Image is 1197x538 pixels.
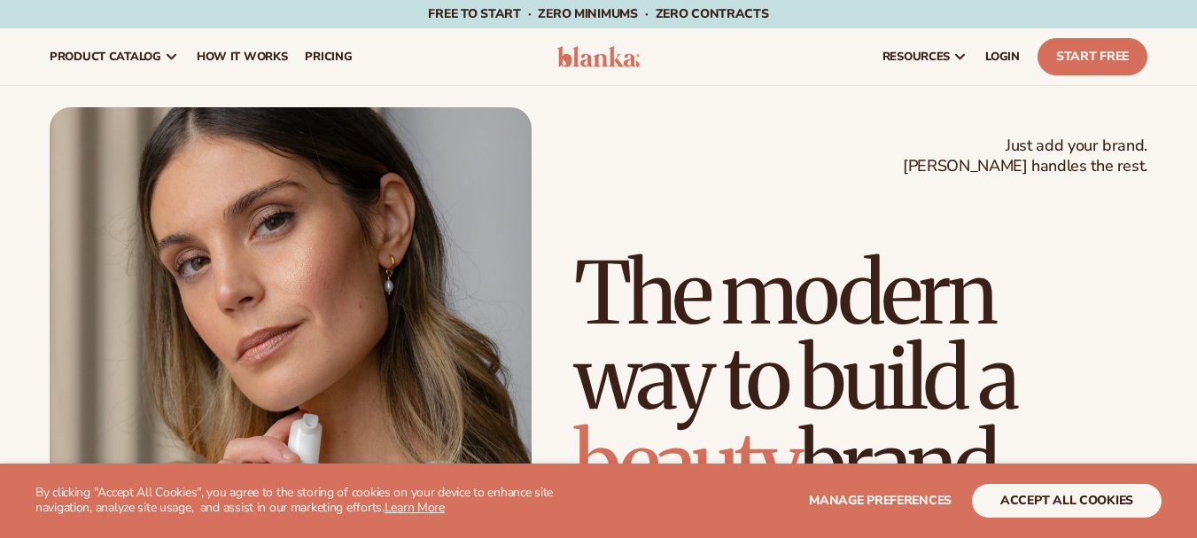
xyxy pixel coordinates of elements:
span: How It Works [197,50,288,64]
img: logo [557,46,641,67]
span: product catalog [50,50,161,64]
a: Learn More [385,499,445,516]
a: Start Free [1038,38,1147,75]
span: pricing [305,50,352,64]
span: Free to start · ZERO minimums · ZERO contracts [428,5,768,22]
button: Manage preferences [809,484,952,518]
a: product catalog [41,28,188,85]
span: resources [882,50,950,64]
p: By clicking "Accept All Cookies", you agree to the storing of cookies on your device to enhance s... [35,486,591,516]
span: Just add your brand. [PERSON_NAME] handles the rest. [903,136,1147,177]
a: resources [874,28,976,85]
button: accept all cookies [972,484,1162,518]
a: pricing [296,28,361,85]
span: Manage preferences [809,492,952,509]
span: LOGIN [985,50,1020,64]
a: How It Works [188,28,297,85]
h1: The modern way to build a brand [574,251,1147,506]
span: beauty [574,410,799,517]
a: LOGIN [976,28,1029,85]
